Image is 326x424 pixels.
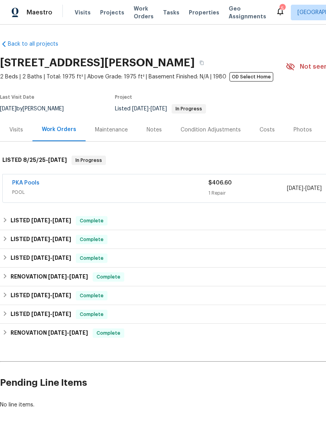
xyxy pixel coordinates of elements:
span: [DATE] [69,274,88,279]
span: Complete [77,236,107,243]
span: [DATE] [48,274,67,279]
span: Complete [77,217,107,225]
span: [DATE] [31,236,50,242]
span: Complete [77,254,107,262]
div: Condition Adjustments [181,126,241,134]
button: Copy Address [195,56,209,70]
span: - [48,274,88,279]
h6: LISTED [11,216,71,225]
span: Listed [115,106,206,112]
span: 8/25/25 [23,157,46,163]
span: - [287,185,322,192]
span: [DATE] [287,186,303,191]
span: [DATE] [69,330,88,335]
div: 1 Repair [208,189,287,197]
span: [DATE] [52,293,71,298]
span: [DATE] [52,255,71,261]
h6: LISTED [11,254,71,263]
span: - [31,293,71,298]
a: PKA Pools [12,180,39,186]
span: - [31,218,71,223]
span: POOL [12,188,208,196]
span: Work Orders [134,5,154,20]
div: Work Orders [42,126,76,133]
span: Maestro [27,9,52,16]
h6: RENOVATION [11,272,88,282]
h6: LISTED [2,156,67,165]
span: In Progress [172,106,205,111]
div: 5 [279,5,285,12]
span: [DATE] [52,311,71,317]
span: [DATE] [48,157,67,163]
div: Maintenance [95,126,128,134]
div: Costs [260,126,275,134]
span: Tasks [163,10,179,15]
span: - [31,311,71,317]
span: Visits [75,9,91,16]
h6: RENOVATION [11,328,88,338]
span: Complete [77,292,107,300]
h6: LISTED [11,235,71,244]
span: [DATE] [31,255,50,261]
span: [DATE] [48,330,67,335]
span: [DATE] [150,106,167,112]
span: Properties [189,9,219,16]
h6: LISTED [11,291,71,300]
span: [DATE] [132,106,149,112]
span: [DATE] [52,236,71,242]
div: Visits [9,126,23,134]
span: Complete [77,310,107,318]
h6: LISTED [11,310,71,319]
span: $406.60 [208,180,232,186]
span: OD Select Home [229,72,273,82]
span: Complete [93,273,124,281]
span: Geo Assignments [229,5,266,20]
span: Project [115,95,132,99]
span: - [132,106,167,112]
span: Complete [93,329,124,337]
span: - [23,157,67,163]
span: - [31,236,71,242]
span: [DATE] [31,311,50,317]
div: Photos [294,126,312,134]
span: [DATE] [31,218,50,223]
span: In Progress [72,156,105,164]
div: Notes [147,126,162,134]
span: [DATE] [52,218,71,223]
span: [DATE] [31,293,50,298]
span: [DATE] [305,186,322,191]
span: - [31,255,71,261]
span: - [48,330,88,335]
span: Projects [100,9,124,16]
